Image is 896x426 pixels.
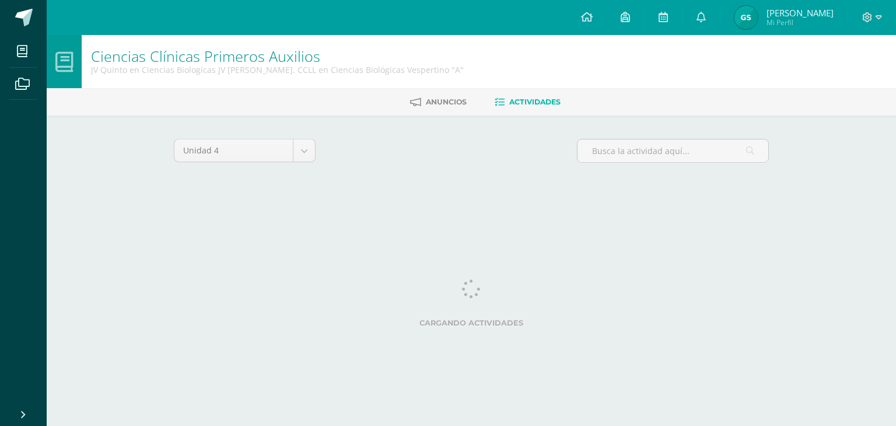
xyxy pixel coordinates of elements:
div: JV Quinto en Ciencias Biologícas JV Bach. CCLL en Ciencias Biológicas Vespertino 'A' [91,64,464,75]
a: Ciencias Clínicas Primeros Auxilios [91,46,320,66]
a: Anuncios [410,93,467,111]
h1: Ciencias Clínicas Primeros Auxilios [91,48,464,64]
input: Busca la actividad aquí... [577,139,768,162]
a: Actividades [495,93,561,111]
span: Actividades [509,97,561,106]
span: Unidad 4 [183,139,284,162]
span: [PERSON_NAME] [766,7,834,19]
span: Anuncios [426,97,467,106]
a: Unidad 4 [174,139,315,162]
img: 9551c0dfb05094338133ef1b46e60e23.png [734,6,758,29]
span: Mi Perfil [766,18,834,27]
label: Cargando actividades [174,319,769,327]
